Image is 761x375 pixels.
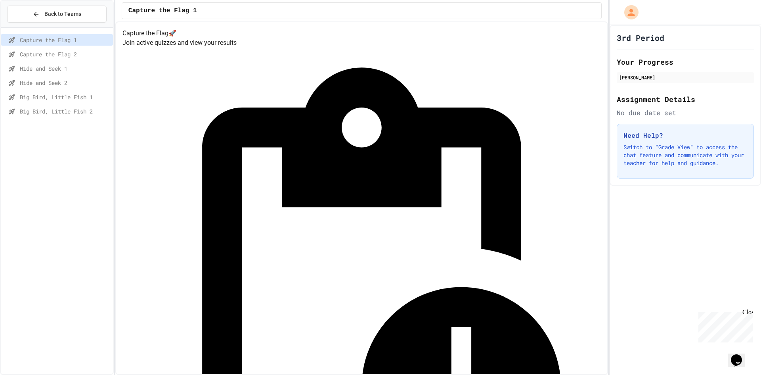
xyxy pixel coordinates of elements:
[122,29,601,38] h4: Capture the Flag 🚀
[3,3,55,50] div: Chat with us now!Close
[128,6,197,15] span: Capture the Flag 1
[695,309,753,342] iframe: chat widget
[616,3,641,21] div: My Account
[20,79,110,87] span: Hide and Seek 2
[619,74,751,81] div: [PERSON_NAME]
[7,6,107,23] button: Back to Teams
[20,36,110,44] span: Capture the Flag 1
[122,38,601,48] p: Join active quizzes and view your results
[617,94,754,105] h2: Assignment Details
[623,131,747,140] h3: Need Help?
[20,107,110,115] span: Big Bird, Little Fish 2
[44,10,81,18] span: Back to Teams
[728,343,753,367] iframe: chat widget
[20,64,110,73] span: Hide and Seek 1
[20,93,110,101] span: Big Bird, Little Fish 1
[623,143,747,167] p: Switch to "Grade View" to access the chat feature and communicate with your teacher for help and ...
[617,56,754,67] h2: Your Progress
[617,108,754,117] div: No due date set
[20,50,110,58] span: Capture the Flag 2
[617,32,664,43] h1: 3rd Period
